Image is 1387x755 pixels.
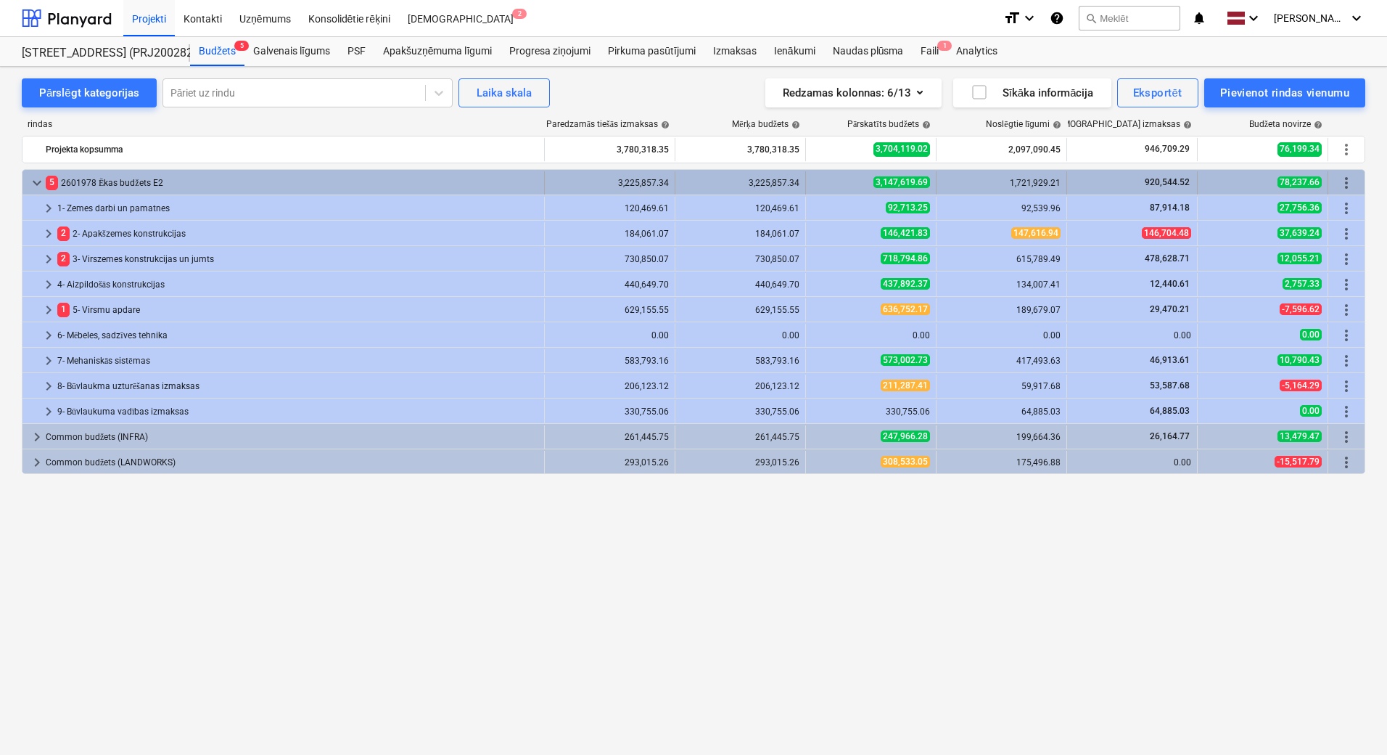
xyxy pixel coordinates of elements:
div: 199,664.36 [942,432,1061,442]
span: 247,966.28 [881,430,930,442]
div: 120,469.61 [681,203,799,213]
span: 308,533.05 [881,456,930,468]
div: 730,850.07 [551,254,669,264]
div: Mērķa budžets [732,119,800,130]
div: 59,917.68 [942,381,1061,391]
div: 92,539.96 [942,203,1061,213]
div: 3,225,857.34 [681,178,799,188]
div: 206,123.12 [681,381,799,391]
div: Progresa ziņojumi [501,37,599,66]
div: Budžeta novirze [1249,119,1322,130]
div: 440,649.70 [551,279,669,290]
i: keyboard_arrow_down [1245,9,1262,27]
a: Pirkuma pasūtījumi [599,37,704,66]
span: 64,885.03 [1148,406,1191,416]
div: 206,123.12 [551,381,669,391]
span: keyboard_arrow_right [40,225,57,242]
div: 184,061.07 [681,229,799,239]
a: PSF [339,37,374,66]
div: 629,155.55 [681,305,799,315]
div: Apakšuzņēmuma līgumi [374,37,501,66]
div: [STREET_ADDRESS] (PRJ2002826) 2601978 [22,46,173,61]
div: Naudas plūsma [824,37,913,66]
div: Budžets [190,37,244,66]
span: keyboard_arrow_right [40,352,57,370]
div: rindas [22,119,546,130]
div: 293,015.26 [551,457,669,468]
div: 330,755.06 [551,407,669,417]
div: Izmaksas [704,37,765,66]
span: 920,544.52 [1143,177,1191,187]
span: 946,709.29 [1143,143,1191,155]
div: 2,097,090.45 [942,138,1061,161]
span: Vairāk darbību [1338,352,1355,370]
div: Projekta kopsumma [46,138,538,161]
span: 636,752.17 [881,303,930,315]
div: Analytics [947,37,1006,66]
span: keyboard_arrow_right [28,454,46,471]
div: Ienākumi [765,37,824,66]
span: keyboard_arrow_right [40,327,57,344]
span: keyboard_arrow_right [40,276,57,293]
div: 3,225,857.34 [551,178,669,188]
span: 146,421.83 [881,227,930,239]
span: Vairāk darbību [1338,454,1355,471]
span: 2 [57,252,70,266]
div: 730,850.07 [681,254,799,264]
div: 261,445.75 [681,432,799,442]
span: keyboard_arrow_right [40,403,57,420]
div: 615,789.49 [942,254,1061,264]
div: Sīkāka informācija [971,83,1094,102]
span: -5,164.29 [1280,380,1322,391]
div: 6- Mēbeles, sadzīves tehnika [57,324,538,347]
span: keyboard_arrow_right [40,377,57,395]
span: 76,199.34 [1277,142,1322,156]
div: Common budžets (LANDWORKS) [46,451,538,474]
div: Galvenais līgums [244,37,339,66]
button: Redzamas kolonnas:6/13 [765,78,942,107]
span: -15,517.79 [1275,456,1322,468]
span: Vairāk darbību [1338,327,1355,344]
div: 0.00 [1073,330,1191,340]
span: 1 [937,41,952,51]
div: 3,780,318.35 [681,138,799,161]
span: 46,913.61 [1148,355,1191,365]
span: 2,757.33 [1283,278,1322,290]
span: 12,440.61 [1148,279,1191,289]
span: 0.00 [1300,329,1322,340]
iframe: Chat Widget [1314,685,1387,755]
span: Vairāk darbību [1338,377,1355,395]
button: Pārslēgt kategorijas [22,78,157,107]
div: 8- Būvlaukma uzturēšanas izmaksas [57,375,538,398]
div: 330,755.06 [681,407,799,417]
span: 92,713.25 [886,202,930,213]
div: Common budžets (INFRA) [46,425,538,449]
span: 211,287.41 [881,380,930,391]
i: notifications [1192,9,1206,27]
span: 29,470.21 [1148,304,1191,314]
span: 78,237.66 [1277,176,1322,188]
div: 3- Virszemes konstrukcijas un jumts [57,248,538,271]
div: 0.00 [551,330,669,340]
button: Laika skala [458,78,550,107]
i: Zināšanu pamats [1050,9,1064,27]
span: help [658,121,670,129]
span: 26,164.77 [1148,431,1191,441]
span: keyboard_arrow_right [28,428,46,446]
div: 189,679.07 [942,305,1061,315]
div: 417,493.63 [942,356,1061,366]
div: 583,793.16 [551,356,669,366]
div: 184,061.07 [551,229,669,239]
span: 10,790.43 [1277,354,1322,366]
div: 175,496.88 [942,457,1061,468]
div: 2601978 Ēkas budžets E2 [46,171,538,195]
span: 147,616.94 [1011,227,1061,239]
span: help [789,121,800,129]
div: 7- Mehaniskās sistēmas [57,349,538,372]
span: 53,587.68 [1148,380,1191,391]
span: help [919,121,931,129]
div: 0.00 [942,330,1061,340]
div: 5- Virsmu apdare [57,298,538,322]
